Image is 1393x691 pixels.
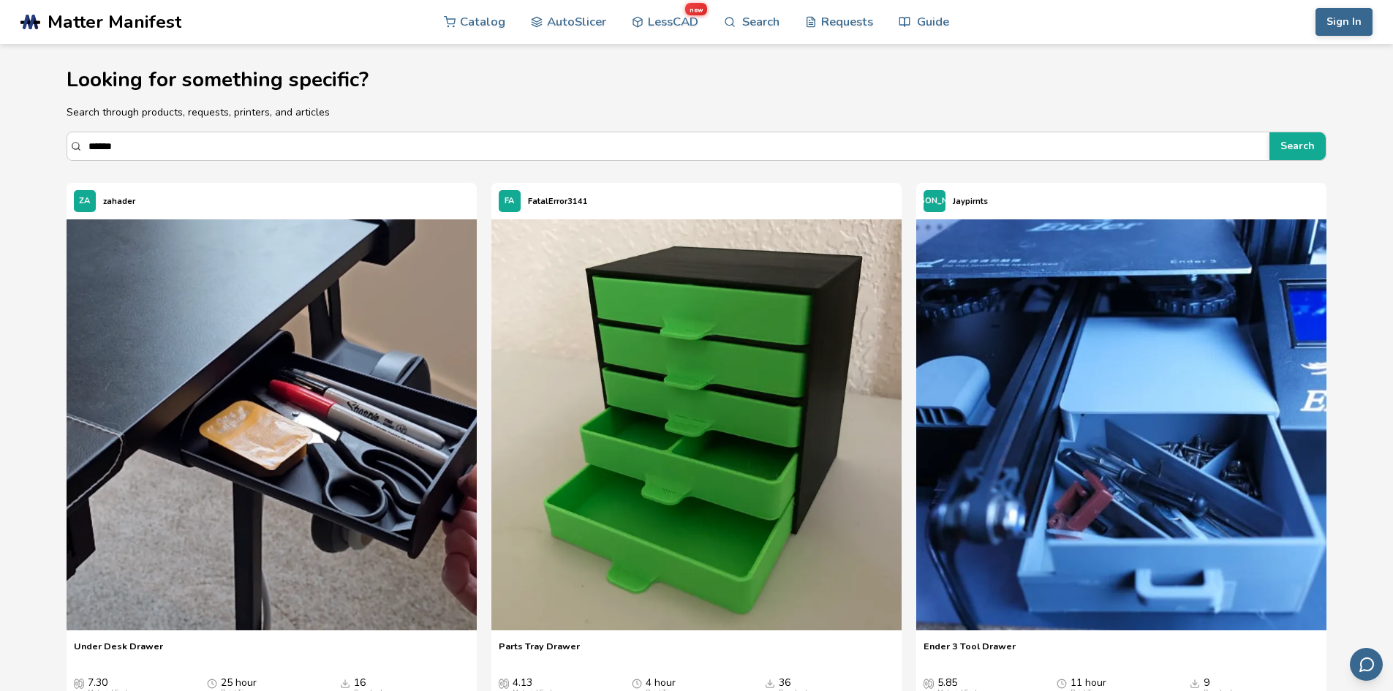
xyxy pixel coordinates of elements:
[67,69,1327,91] h1: Looking for something specific?
[1269,132,1326,160] button: Search
[1350,648,1383,681] button: Send feedback via email
[924,677,934,689] span: Average Cost
[900,197,969,206] span: [PERSON_NAME]
[505,197,514,206] span: FA
[67,105,1327,120] p: Search through products, requests, printers, and articles
[632,677,642,689] span: Average Print Time
[103,194,135,209] p: zahader
[924,641,1016,662] a: Ender 3 Tool Drawer
[79,197,90,206] span: ZA
[499,641,580,662] a: Parts Tray Drawer
[528,194,588,209] p: FatalError3141
[1057,677,1067,689] span: Average Print Time
[74,641,163,662] a: Under Desk Drawer
[1190,677,1200,689] span: Downloads
[207,677,217,689] span: Average Print Time
[953,194,988,209] p: Jaypirnts
[499,677,509,689] span: Average Cost
[765,677,775,689] span: Downloads
[340,677,350,689] span: Downloads
[88,133,1263,159] input: Search
[74,677,84,689] span: Average Cost
[1315,8,1373,36] button: Sign In
[685,3,707,16] span: new
[48,12,181,32] span: Matter Manifest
